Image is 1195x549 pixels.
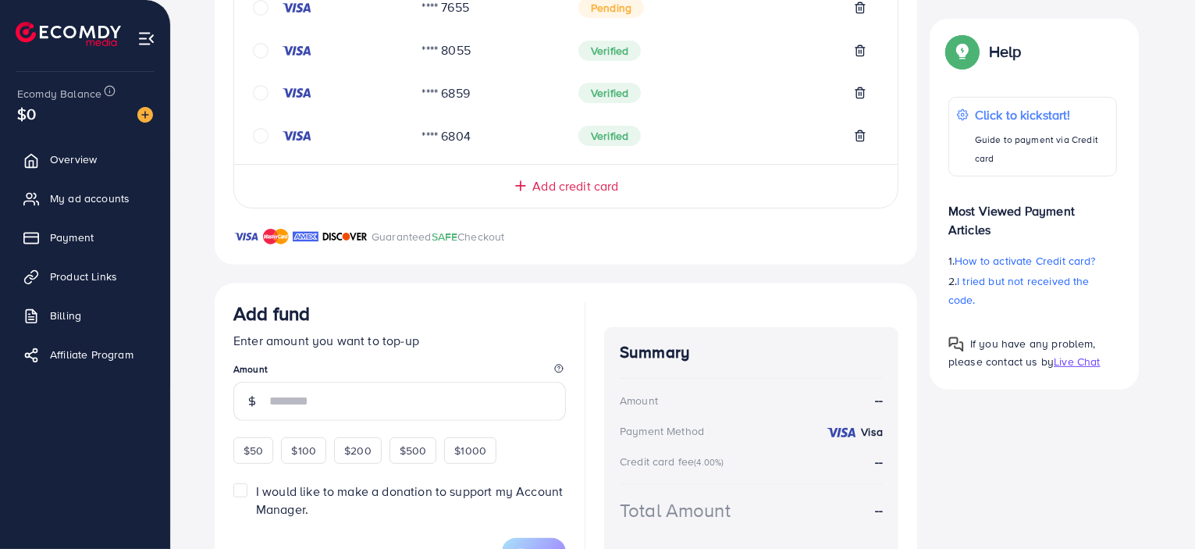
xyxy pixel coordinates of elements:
[50,230,94,245] span: Payment
[322,227,368,246] img: brand
[17,102,36,125] span: $0
[948,251,1117,270] p: 1.
[233,331,566,350] p: Enter amount you want to top-up
[256,483,563,518] span: I would like to make a donation to support my Account Manager.
[50,191,130,206] span: My ad accounts
[12,222,158,253] a: Payment
[620,497,731,524] div: Total Amount
[454,443,486,458] span: $1000
[975,105,1108,124] p: Click to kickstart!
[137,30,155,48] img: menu
[50,152,97,167] span: Overview
[291,443,316,458] span: $100
[875,391,883,409] strong: --
[12,261,158,292] a: Product Links
[281,130,312,142] img: credit
[244,443,263,458] span: $50
[12,144,158,175] a: Overview
[253,128,269,144] svg: circle
[50,347,133,362] span: Affiliate Program
[861,424,883,440] strong: Visa
[253,43,269,59] svg: circle
[948,189,1117,239] p: Most Viewed Payment Articles
[975,130,1108,168] p: Guide to payment via Credit card
[1129,479,1183,537] iframe: Chat
[12,339,158,370] a: Affiliate Program
[12,183,158,214] a: My ad accounts
[578,126,641,146] span: Verified
[432,229,458,244] span: SAFE
[989,42,1022,61] p: Help
[400,443,427,458] span: $500
[948,273,1090,308] span: I tried but not received the code.
[948,272,1117,309] p: 2.
[233,302,310,325] h3: Add fund
[826,426,857,439] img: credit
[948,336,1096,369] span: If you have any problem, please contact us by
[50,308,81,323] span: Billing
[532,177,618,195] span: Add credit card
[694,456,724,469] small: (4.00%)
[233,227,259,246] img: brand
[12,300,158,331] a: Billing
[253,85,269,101] svg: circle
[620,454,729,469] div: Credit card fee
[263,227,289,246] img: brand
[293,227,318,246] img: brand
[344,443,372,458] span: $200
[620,423,704,439] div: Payment Method
[620,393,658,408] div: Amount
[137,107,153,123] img: image
[578,41,641,61] span: Verified
[17,86,101,102] span: Ecomdy Balance
[948,37,976,66] img: Popup guide
[281,87,312,99] img: credit
[281,2,312,14] img: credit
[948,337,964,352] img: Popup guide
[1054,354,1100,369] span: Live Chat
[955,253,1095,269] span: How to activate Credit card?
[620,343,883,362] h4: Summary
[578,83,641,103] span: Verified
[875,501,883,519] strong: --
[50,269,117,284] span: Product Links
[281,45,312,57] img: credit
[233,362,566,382] legend: Amount
[16,22,121,46] img: logo
[372,227,505,246] p: Guaranteed Checkout
[875,453,883,470] strong: --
